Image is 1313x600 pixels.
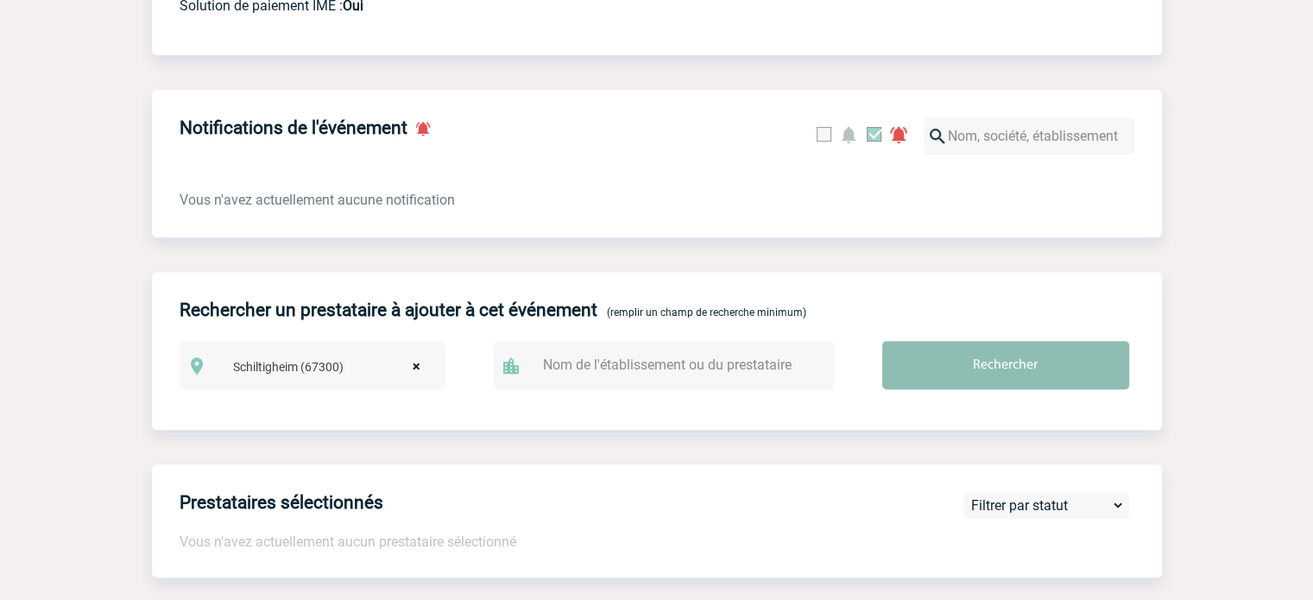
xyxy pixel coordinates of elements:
span: Schiltigheim (67300) [226,355,438,379]
h4: Prestataires sélectionnés [180,492,383,513]
span: × [413,355,420,379]
h4: Notifications de l'événement [180,117,407,138]
span: Vous n'avez actuellement aucune notification [180,192,455,208]
span: (remplir un champ de recherche minimum) [607,306,806,319]
h4: Rechercher un prestataire à ajouter à cet événement [180,300,597,320]
input: Nom de l'établissement ou du prestataire [539,352,806,377]
input: Rechercher [882,341,1129,389]
p: Vous n'avez actuellement aucun prestataire sélectionné [180,534,1162,550]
